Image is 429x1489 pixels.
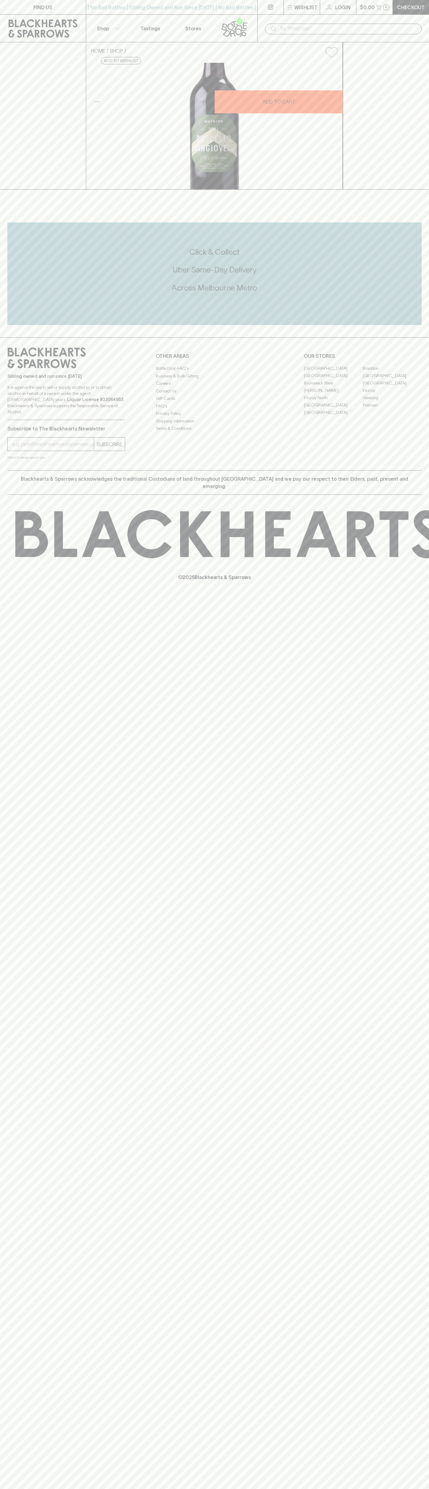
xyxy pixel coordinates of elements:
a: Shipping Information [156,417,274,425]
a: Brunswick West [304,379,363,387]
a: Geelong [363,394,422,401]
h5: Click & Collect [7,247,422,257]
img: 36569.png [86,63,343,189]
a: SHOP [110,48,123,54]
p: Login [335,4,350,11]
p: OUR STORES [304,352,422,360]
a: Gift Cards [156,395,274,402]
h5: Across Melbourne Metro [7,283,422,293]
a: Terms & Conditions [156,425,274,432]
p: Wishlist [294,4,318,11]
a: Tastings [129,15,172,42]
a: [PERSON_NAME] [304,387,363,394]
p: $0.00 [360,4,375,11]
p: FIND US [33,4,52,11]
a: [GEOGRAPHIC_DATA] [304,401,363,409]
p: OTHER AREAS [156,352,274,360]
div: Call to action block [7,222,422,325]
a: Fitzroy North [304,394,363,401]
p: Stores [185,25,201,32]
a: [GEOGRAPHIC_DATA] [304,365,363,372]
p: Tastings [140,25,160,32]
p: SUBSCRIBE [97,441,122,448]
a: [GEOGRAPHIC_DATA] [363,379,422,387]
a: [GEOGRAPHIC_DATA] [363,372,422,379]
p: Checkout [397,4,425,11]
a: [GEOGRAPHIC_DATA] [304,409,363,416]
a: [GEOGRAPHIC_DATA] [304,372,363,379]
p: 0 [385,6,387,9]
a: Careers [156,380,274,387]
a: Prahran [363,401,422,409]
h5: Uber Same-Day Delivery [7,265,422,275]
p: Shop [97,25,109,32]
p: It is against the law to sell or supply alcohol to, or to obtain alcohol on behalf of a person un... [7,384,125,415]
button: ADD TO CART [215,90,343,113]
a: Bottle Drop FAQ's [156,365,274,372]
button: Add to wishlist [323,45,340,60]
input: e.g. jane@blackheartsandsparrows.com.au [12,439,94,449]
a: Business & Bulk Gifting [156,372,274,380]
a: Braddon [363,365,422,372]
a: Fitzroy [363,387,422,394]
a: FAQ's [156,402,274,410]
button: Shop [86,15,129,42]
a: Contact Us [156,387,274,395]
input: Try "Pinot noir" [280,24,417,34]
a: HOME [91,48,105,54]
p: Blackhearts & Sparrows acknowledges the traditional Custodians of land throughout [GEOGRAPHIC_DAT... [12,475,417,490]
button: SUBSCRIBE [94,438,125,451]
strong: Liquor License #32064953 [67,397,124,402]
p: We will never spam you [7,454,125,460]
a: Privacy Policy [156,410,274,417]
a: Stores [172,15,215,42]
button: Add to wishlist [101,57,141,64]
p: Sibling owned and run since [DATE] [7,373,125,379]
p: ADD TO CART [262,98,295,105]
p: Subscribe to The Blackhearts Newsletter [7,425,125,432]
